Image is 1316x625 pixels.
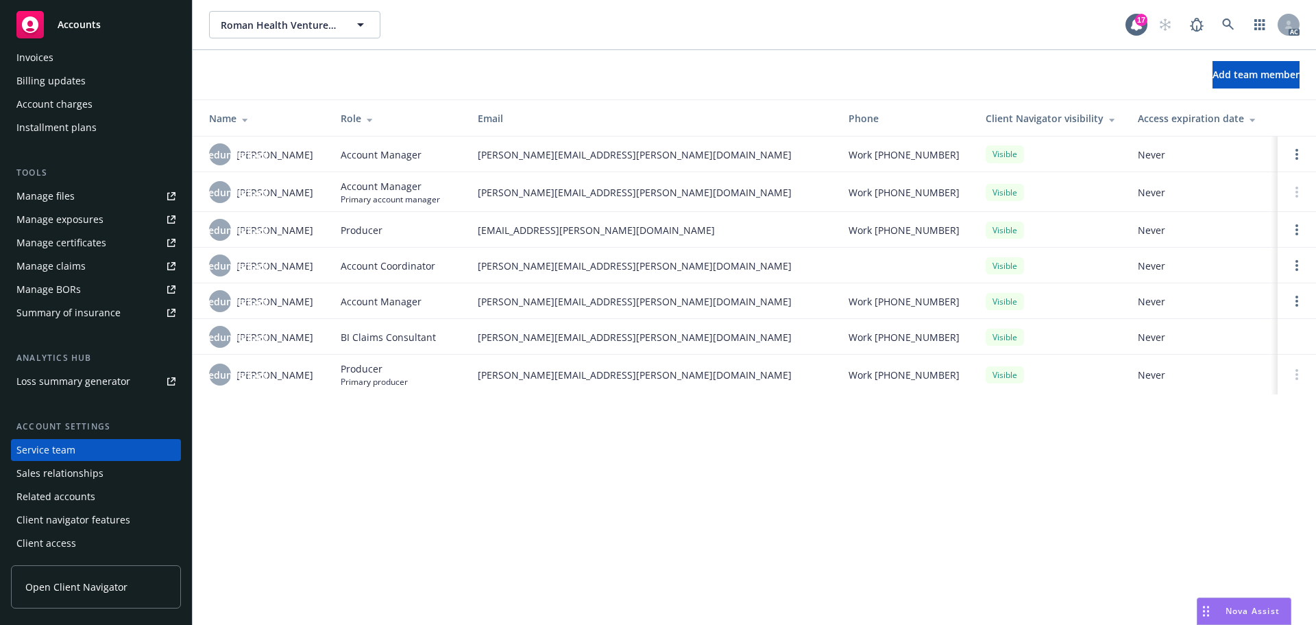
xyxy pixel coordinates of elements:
[478,223,827,237] span: [EMAIL_ADDRESS][PERSON_NAME][DOMAIN_NAME]
[172,368,268,382] span: undefinedundefined
[236,223,313,237] span: [PERSON_NAME]
[11,185,181,207] a: Manage files
[341,259,435,273] span: Account Coordinator
[11,5,181,44] a: Accounts
[849,185,960,200] span: Work [PHONE_NUMBER]
[1138,185,1267,200] span: Never
[986,293,1024,310] div: Visible
[849,111,964,126] div: Phone
[341,294,422,309] span: Account Manager
[1197,598,1215,624] div: Drag to move
[16,117,97,139] div: Installment plans
[236,330,313,344] span: [PERSON_NAME]
[1226,605,1280,617] span: Nova Assist
[1289,146,1305,163] a: Open options
[341,376,408,388] span: Primary producer
[1289,293,1305,309] a: Open options
[341,148,422,162] span: Account Manager
[11,439,181,461] a: Service team
[986,366,1024,384] div: Visible
[11,117,181,139] a: Installment plans
[221,18,339,32] span: Roman Health Ventures Inc.
[1289,222,1305,238] a: Open options
[1138,111,1267,126] div: Access expiration date
[849,148,960,162] span: Work [PHONE_NUMBER]
[209,11,380,38] button: Roman Health Ventures Inc.
[1138,330,1267,344] span: Never
[236,259,313,273] span: [PERSON_NAME]
[341,223,382,237] span: Producer
[11,166,181,180] div: Tools
[1151,11,1179,38] a: Start snowing
[849,223,960,237] span: Work [PHONE_NUMBER]
[1138,294,1267,309] span: Never
[1289,257,1305,274] a: Open options
[1213,68,1300,81] span: Add team member
[11,209,181,231] a: Manage exposures
[11,70,181,92] a: Billing updates
[11,232,181,254] a: Manage certificates
[11,509,181,531] a: Client navigator features
[16,370,130,392] div: Loss summary generator
[16,486,95,508] div: Related accounts
[1138,148,1267,162] span: Never
[172,223,268,237] span: undefinedundefined
[172,294,268,309] span: undefinedundefined
[11,351,181,365] div: Analytics hub
[11,486,181,508] a: Related accounts
[16,209,103,231] div: Manage exposures
[11,47,181,69] a: Invoices
[172,259,268,273] span: undefinedundefined
[986,329,1024,346] div: Visible
[341,179,440,193] span: Account Manager
[11,93,181,115] a: Account charges
[986,257,1024,274] div: Visible
[1135,14,1147,26] div: 17
[1138,223,1267,237] span: Never
[1138,259,1267,273] span: Never
[16,439,75,461] div: Service team
[11,462,181,484] a: Sales relationships
[16,509,130,531] div: Client navigator features
[341,111,456,126] div: Role
[209,111,319,126] div: Name
[172,330,268,344] span: undefinedundefined
[16,185,75,207] div: Manage files
[11,255,181,277] a: Manage claims
[478,148,827,162] span: [PERSON_NAME][EMAIL_ADDRESS][PERSON_NAME][DOMAIN_NAME]
[11,532,181,554] a: Client access
[478,330,827,344] span: [PERSON_NAME][EMAIL_ADDRESS][PERSON_NAME][DOMAIN_NAME]
[986,184,1024,201] div: Visible
[11,370,181,392] a: Loss summary generator
[236,368,313,382] span: [PERSON_NAME]
[849,368,960,382] span: Work [PHONE_NUMBER]
[478,259,827,273] span: [PERSON_NAME][EMAIL_ADDRESS][PERSON_NAME][DOMAIN_NAME]
[1213,61,1300,89] button: Add team member
[236,294,313,309] span: [PERSON_NAME]
[58,19,101,30] span: Accounts
[341,193,440,205] span: Primary account manager
[16,279,81,300] div: Manage BORs
[849,330,960,344] span: Work [PHONE_NUMBER]
[11,279,181,300] a: Manage BORs
[11,302,181,324] a: Summary of insurance
[986,111,1116,126] div: Client Navigator visibility
[849,294,960,309] span: Work [PHONE_NUMBER]
[1246,11,1274,38] a: Switch app
[986,145,1024,163] div: Visible
[236,148,313,162] span: [PERSON_NAME]
[478,294,827,309] span: [PERSON_NAME][EMAIL_ADDRESS][PERSON_NAME][DOMAIN_NAME]
[1197,598,1291,625] button: Nova Assist
[16,462,103,484] div: Sales relationships
[11,420,181,434] div: Account settings
[341,330,436,344] span: BI Claims Consultant
[236,185,313,200] span: [PERSON_NAME]
[16,70,86,92] div: Billing updates
[986,222,1024,239] div: Visible
[1138,368,1267,382] span: Never
[16,47,53,69] div: Invoices
[16,232,106,254] div: Manage certificates
[25,580,127,594] span: Open Client Navigator
[1215,11,1242,38] a: Search
[478,185,827,200] span: [PERSON_NAME][EMAIL_ADDRESS][PERSON_NAME][DOMAIN_NAME]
